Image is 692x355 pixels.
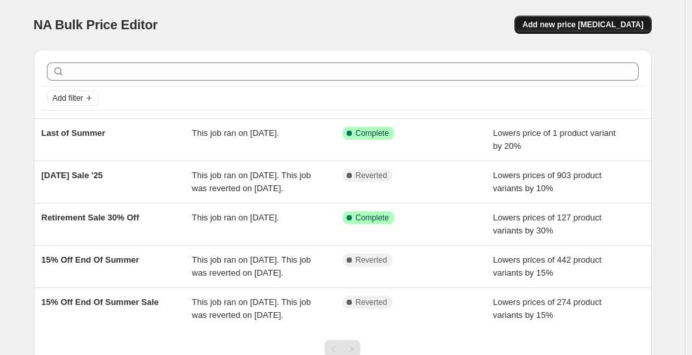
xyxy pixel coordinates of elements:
[356,213,389,223] span: Complete
[356,297,388,308] span: Reverted
[493,255,602,278] span: Lowers prices of 442 product variants by 15%
[53,93,83,103] span: Add filter
[493,297,602,320] span: Lowers prices of 274 product variants by 15%
[356,170,388,181] span: Reverted
[493,170,602,193] span: Lowers prices of 903 product variants by 10%
[192,255,311,278] span: This job ran on [DATE]. This job was reverted on [DATE].
[356,255,388,265] span: Reverted
[192,170,311,193] span: This job ran on [DATE]. This job was reverted on [DATE].
[42,170,103,180] span: [DATE] Sale '25
[192,297,311,320] span: This job ran on [DATE]. This job was reverted on [DATE].
[192,128,279,138] span: This job ran on [DATE].
[493,213,602,235] span: Lowers prices of 127 product variants by 30%
[34,18,158,32] span: NA Bulk Price Editor
[42,213,139,222] span: Retirement Sale 30% Off
[42,297,159,307] span: 15% Off End Of Summer Sale
[47,90,99,106] button: Add filter
[493,128,616,151] span: Lowers price of 1 product variant by 20%
[42,128,105,138] span: Last of Summer
[514,16,651,34] button: Add new price [MEDICAL_DATA]
[522,20,643,30] span: Add new price [MEDICAL_DATA]
[192,213,279,222] span: This job ran on [DATE].
[356,128,389,138] span: Complete
[42,255,139,265] span: 15% Off End Of Summer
